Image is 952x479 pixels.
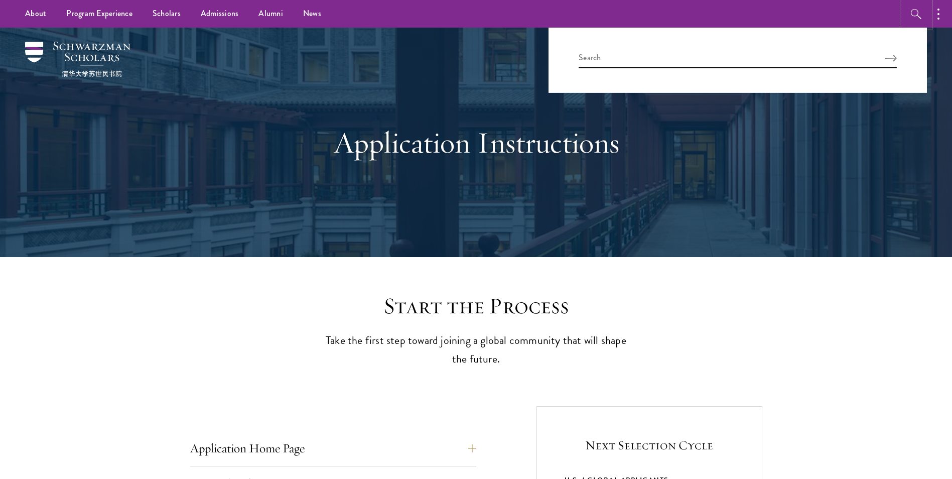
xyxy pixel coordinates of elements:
[25,42,130,77] img: Schwarzman Scholars
[303,125,649,161] h1: Application Instructions
[190,436,476,460] button: Application Home Page
[579,52,897,68] input: Search
[321,292,632,320] h2: Start the Process
[885,55,897,62] button: Search
[565,437,734,454] h5: Next Selection Cycle
[321,331,632,369] p: Take the first step toward joining a global community that will shape the future.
